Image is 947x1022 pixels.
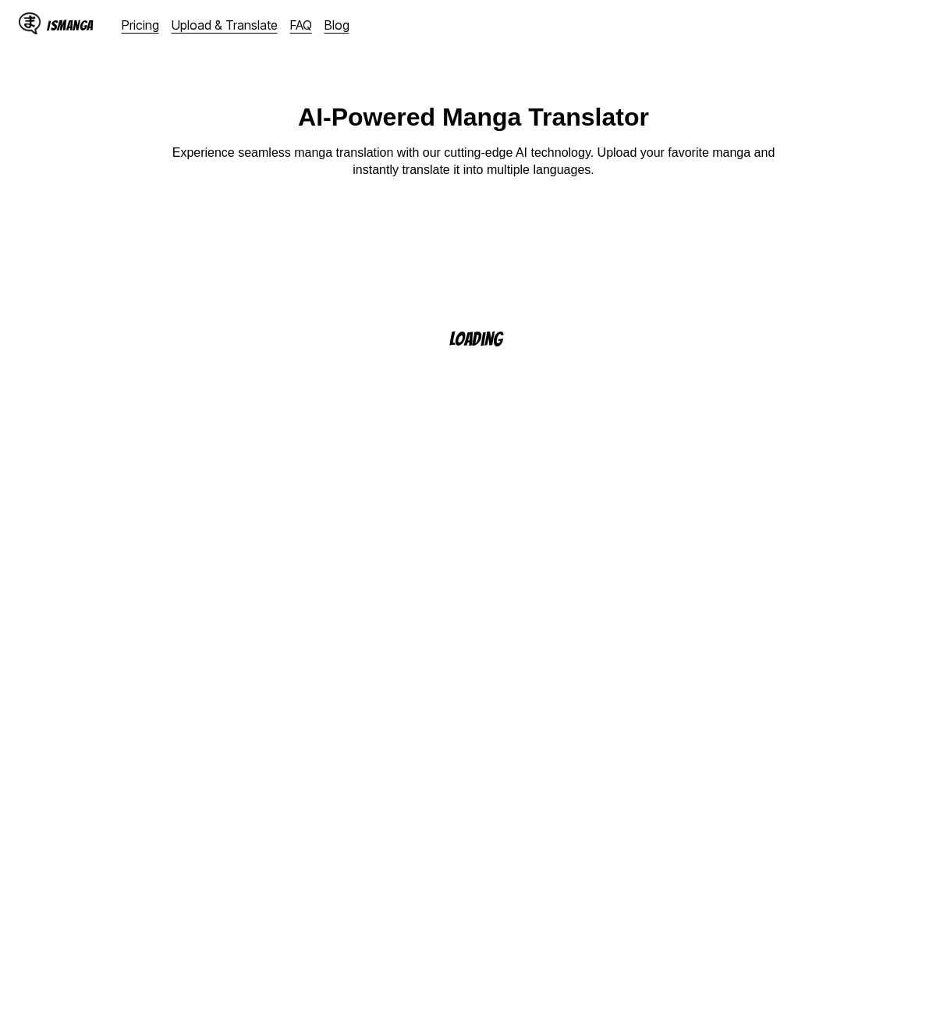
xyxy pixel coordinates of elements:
a: Upload & Translate [172,17,278,33]
img: IsManga Logo [19,12,41,34]
p: Loading [449,329,523,349]
a: Pricing [122,17,159,33]
a: Blog [325,17,349,33]
a: IsManga LogoIsManga [19,12,122,37]
div: IsManga [47,18,94,33]
h1: AI-Powered Manga Translator [298,103,649,132]
a: FAQ [290,17,312,33]
p: Experience seamless manga translation with our cutting-edge AI technology. Upload your favorite m... [161,144,786,179]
